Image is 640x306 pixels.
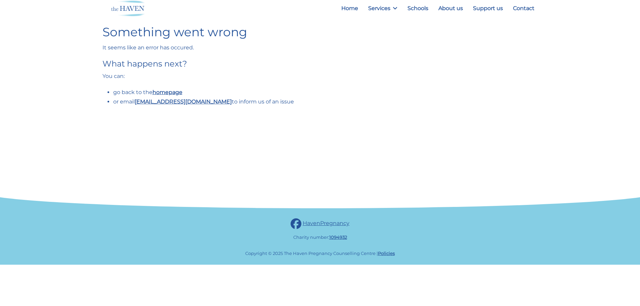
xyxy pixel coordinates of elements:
[378,251,395,256] a: Policies
[102,59,538,69] h3: What happens next?
[435,0,466,16] a: About us
[135,98,232,105] a: [EMAIL_ADDRESS][DOMAIN_NAME]
[102,249,538,258] p: Copyright © 2025 The Haven Pregnancy Counselling Centre |
[153,89,182,95] a: homepage
[338,0,361,16] a: Home
[470,0,506,16] a: Support us
[102,232,538,242] p: Charity number:
[510,0,538,16] a: Contact
[329,234,347,240] a: 1094932
[102,43,538,52] p: It seems like an error has occured.
[102,25,538,39] h1: Something went wrong
[365,0,401,16] a: Services
[404,0,432,16] a: Schools
[113,97,538,106] li: or email to inform us of an issue
[303,220,349,226] a: HavenPregnancy
[102,72,538,81] p: You can:
[113,88,538,97] li: go back to the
